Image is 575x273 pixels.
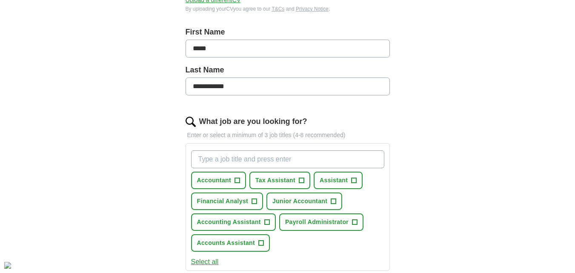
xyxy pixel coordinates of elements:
[197,197,249,206] span: Financial Analyst
[255,176,295,185] span: Tax Assistant
[191,234,270,252] button: Accounts Assistant
[320,176,348,185] span: Assistant
[191,213,276,231] button: Accounting Assistant
[191,150,384,168] input: Type a job title and press enter
[266,193,342,210] button: Junior Accountant
[197,176,232,185] span: Accountant
[272,6,284,12] a: T&Cs
[296,6,329,12] a: Privacy Notice
[199,116,307,127] label: What job are you looking for?
[197,218,261,227] span: Accounting Assistant
[186,5,390,13] div: By uploading your CV you agree to our and .
[314,172,363,189] button: Assistant
[191,193,263,210] button: Financial Analyst
[279,213,363,231] button: Payroll Administrator
[197,239,255,247] span: Accounts Assistant
[285,218,349,227] span: Payroll Administrator
[186,117,196,127] img: search.png
[272,197,327,206] span: Junior Accountant
[4,262,11,269] div: Cookie consent button
[4,262,11,269] img: Cookie%20settings
[186,26,390,38] label: First Name
[191,257,219,267] button: Select all
[186,64,390,76] label: Last Name
[249,172,310,189] button: Tax Assistant
[186,131,390,140] p: Enter or select a minimum of 3 job titles (4-8 recommended)
[191,172,246,189] button: Accountant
